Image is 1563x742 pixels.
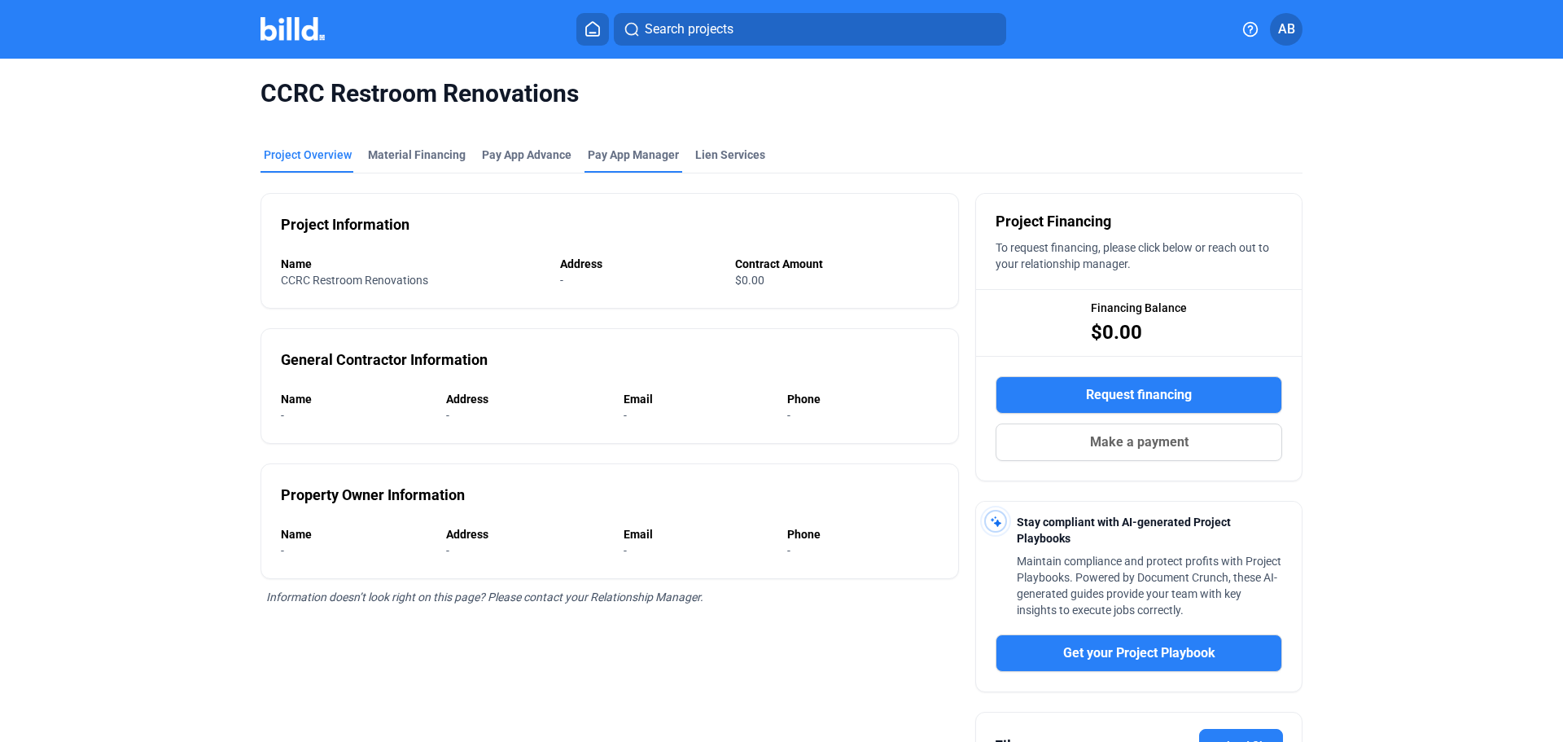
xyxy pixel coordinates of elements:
span: - [624,409,627,422]
span: CCRC Restroom Renovations [260,78,1302,109]
div: Name [281,256,544,272]
div: Lien Services [695,147,765,163]
div: Address [560,256,718,272]
div: General Contractor Information [281,349,488,371]
div: Property Owner Information [281,484,465,507]
button: AB [1270,13,1302,46]
span: - [787,544,790,557]
button: Get your Project Playbook [996,634,1282,672]
span: - [446,409,449,422]
img: Billd Company Logo [260,17,325,41]
span: - [560,274,563,287]
span: - [624,544,627,557]
div: Phone [787,391,939,407]
span: $0.00 [1091,319,1142,345]
div: Phone [787,526,939,542]
span: - [787,409,790,422]
span: Financing Balance [1091,300,1187,316]
span: Project Financing [996,210,1111,233]
button: Make a payment [996,424,1282,461]
button: Search projects [614,13,1006,46]
div: Email [624,526,771,542]
span: Get your Project Playbook [1063,643,1215,663]
div: Contract Amount [735,256,939,272]
div: Address [446,526,606,542]
span: Stay compliant with AI-generated Project Playbooks [1017,516,1231,545]
span: AB [1278,20,1295,39]
button: Request financing [996,376,1282,414]
span: $0.00 [735,274,764,287]
div: Name [281,526,430,542]
div: Email [624,391,771,407]
span: CCRC Restroom Renovations [281,274,428,287]
span: - [281,409,284,422]
div: Address [446,391,606,407]
span: To request financing, please click below or reach out to your relationship manager. [996,241,1269,270]
div: Project Overview [264,147,352,163]
span: - [281,544,284,557]
span: Pay App Manager [588,147,679,163]
span: Make a payment [1090,432,1189,452]
span: Search projects [645,20,733,39]
span: - [446,544,449,557]
span: Maintain compliance and protect profits with Project Playbooks. Powered by Document Crunch, these... [1017,555,1281,617]
div: Material Financing [368,147,466,163]
div: Pay App Advance [482,147,571,163]
span: Information doesn’t look right on this page? Please contact your Relationship Manager. [266,591,703,604]
span: Request financing [1086,385,1192,405]
div: Name [281,391,430,407]
div: Project Information [281,213,409,236]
